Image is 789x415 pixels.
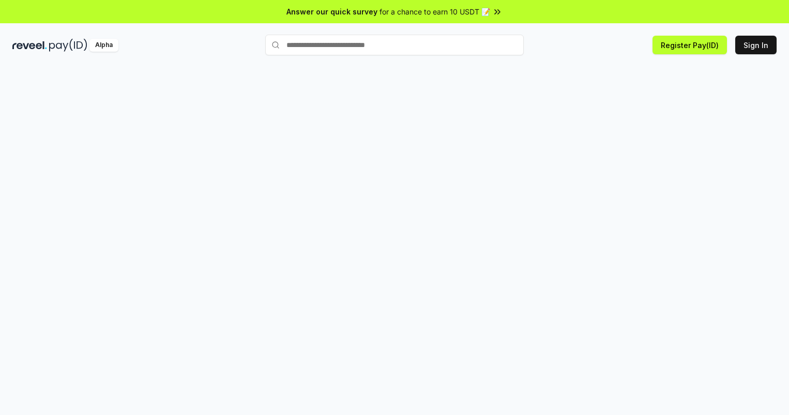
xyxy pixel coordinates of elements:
[735,36,777,54] button: Sign In
[653,36,727,54] button: Register Pay(ID)
[380,6,490,17] span: for a chance to earn 10 USDT 📝
[89,39,118,52] div: Alpha
[12,39,47,52] img: reveel_dark
[286,6,377,17] span: Answer our quick survey
[49,39,87,52] img: pay_id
